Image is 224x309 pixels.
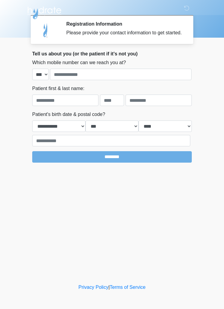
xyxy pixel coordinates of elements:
label: Patient's birth date & postal code? [32,111,105,118]
img: Hydrate IV Bar - Scottsdale Logo [26,5,62,20]
a: | [108,285,110,290]
div: Please provide your contact information to get started. [66,29,183,36]
label: Patient first & last name: [32,85,84,92]
a: Terms of Service [110,285,145,290]
label: Which mobile number can we reach you at? [32,59,126,66]
h2: Tell us about you (or the patient if it's not you) [32,51,192,57]
img: Agent Avatar [37,21,55,39]
a: Privacy Policy [79,285,109,290]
